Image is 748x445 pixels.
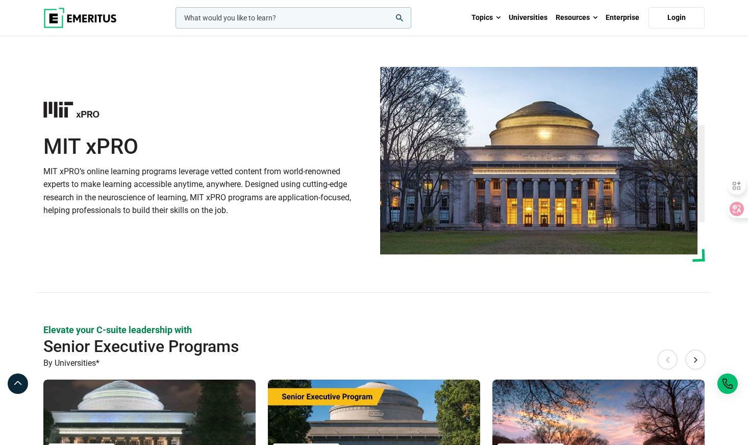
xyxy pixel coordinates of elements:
[649,7,705,29] a: Login
[43,134,368,159] h1: MIT xPRO
[43,357,705,370] p: By Universities*
[43,165,368,217] p: MIT xPRO’s online learning programs leverage vetted content from world-renowned experts to make l...
[685,349,706,370] button: Next
[43,98,99,121] img: MIT xPRO
[43,336,638,357] h2: Senior Executive Programs
[657,349,678,370] button: Previous
[176,7,411,29] input: woocommerce-product-search-field-0
[43,323,705,336] p: Elevate your C-suite leadership with
[380,67,697,254] img: MIT xPRO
